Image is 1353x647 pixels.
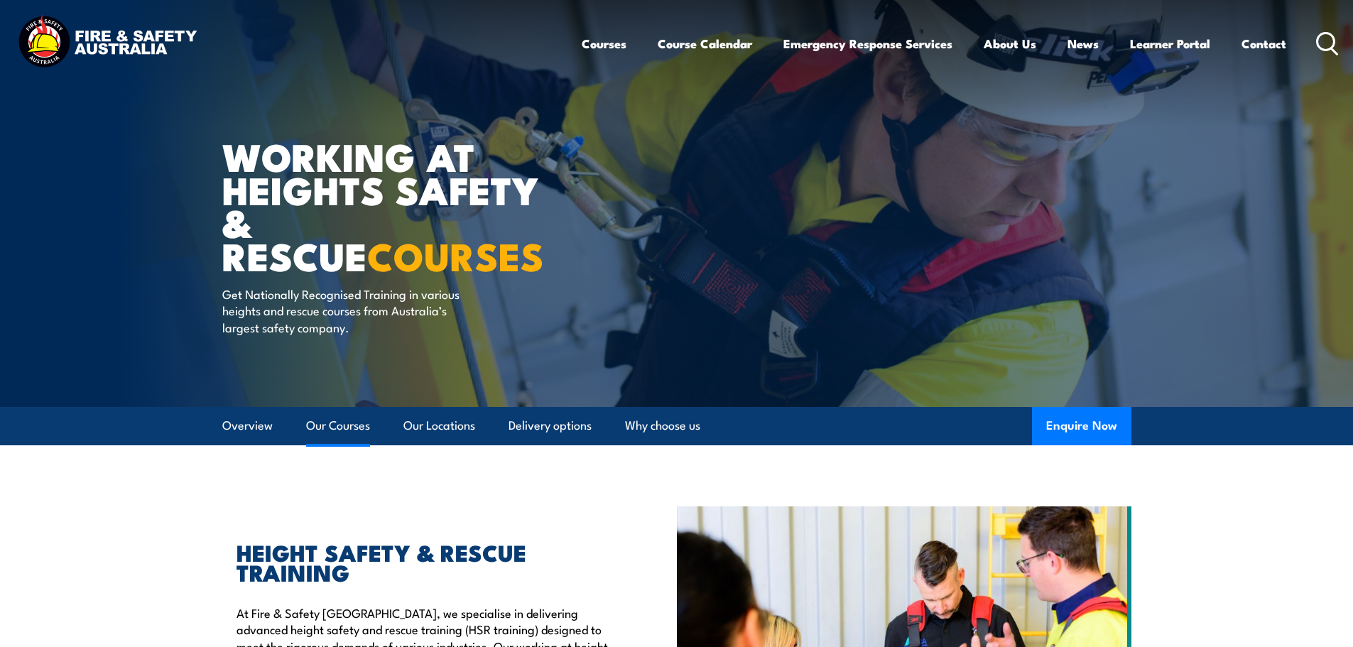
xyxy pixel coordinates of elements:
h1: WORKING AT HEIGHTS SAFETY & RESCUE [222,139,573,272]
a: Learner Portal [1130,25,1210,62]
button: Enquire Now [1032,407,1131,445]
p: Get Nationally Recognised Training in various heights and rescue courses from Australia’s largest... [222,286,482,335]
h2: HEIGHT SAFETY & RESCUE TRAINING [237,542,612,582]
strong: COURSES [367,225,544,284]
a: Delivery options [509,407,592,445]
a: Course Calendar [658,25,752,62]
a: Overview [222,407,273,445]
a: About Us [984,25,1036,62]
a: Contact [1241,25,1286,62]
a: Courses [582,25,626,62]
a: News [1067,25,1099,62]
a: Why choose us [625,407,700,445]
a: Emergency Response Services [783,25,952,62]
a: Our Locations [403,407,475,445]
a: Our Courses [306,407,370,445]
